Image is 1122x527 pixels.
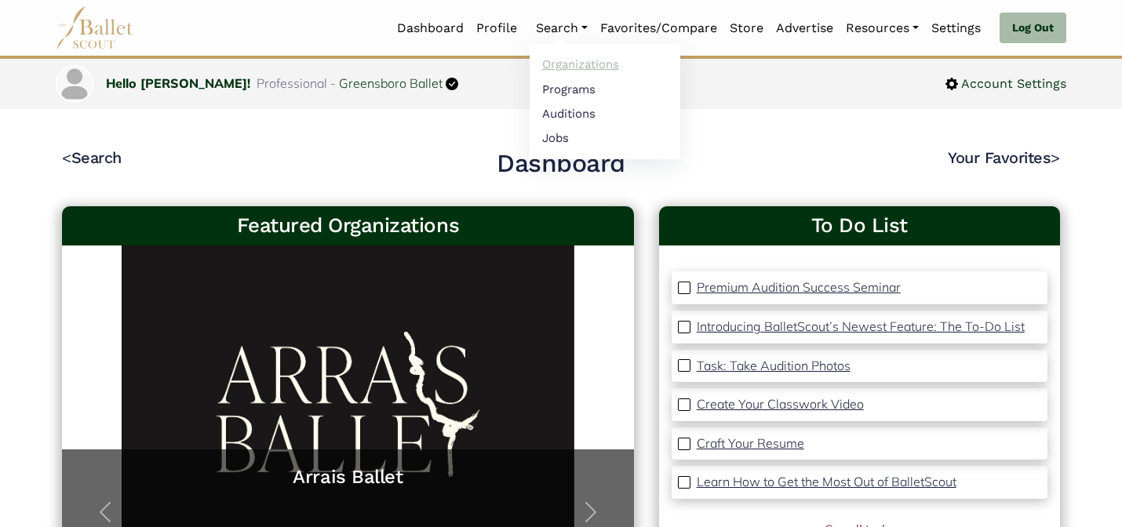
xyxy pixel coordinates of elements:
a: Resources [840,12,925,45]
a: Advertise [770,12,840,45]
ul: Resources [530,44,680,159]
a: Dashboard [391,12,470,45]
h3: Featured Organizations [75,213,621,239]
p: Craft Your Resume [697,435,804,451]
code: < [62,147,71,167]
a: Create Your Classwork Video [697,394,864,415]
a: Profile [470,12,523,45]
a: Hello [PERSON_NAME]! [106,75,250,91]
a: Greensboro Ballet [339,75,443,91]
a: Store [723,12,770,45]
a: Craft Your Resume [697,434,804,454]
code: > [1051,147,1060,167]
p: Learn How to Get the Most Out of BalletScout [697,474,956,489]
a: Search [530,12,594,45]
a: Learn How to Get the Most Out of BalletScout [697,472,956,492]
p: Introducing BalletScout’s Newest Feature: The To-Do List [697,318,1025,334]
span: Account Settings [958,74,1066,94]
p: Premium Audition Success Seminar [697,279,901,295]
a: Introducing BalletScout’s Newest Feature: The To-Do List [697,317,1025,337]
a: Your Favorites> [948,148,1060,167]
a: Programs [530,77,680,101]
a: Premium Audition Success Seminar [697,278,901,298]
a: Organizations [530,53,680,77]
a: Arrais Ballet [78,465,618,489]
h2: Dashboard [497,147,625,180]
img: profile picture [57,67,92,101]
span: - [330,75,336,91]
a: Auditions [530,101,680,125]
a: Jobs [530,125,680,150]
a: Log Out [1000,13,1066,44]
span: Professional [257,75,327,91]
a: <Search [62,148,122,167]
p: Create Your Classwork Video [697,396,864,412]
a: To Do List [672,213,1047,239]
a: Favorites/Compare [594,12,723,45]
a: Task: Take Audition Photos [697,356,851,376]
a: Settings [925,12,987,45]
p: Task: Take Audition Photos [697,358,851,373]
a: Account Settings [945,74,1066,94]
